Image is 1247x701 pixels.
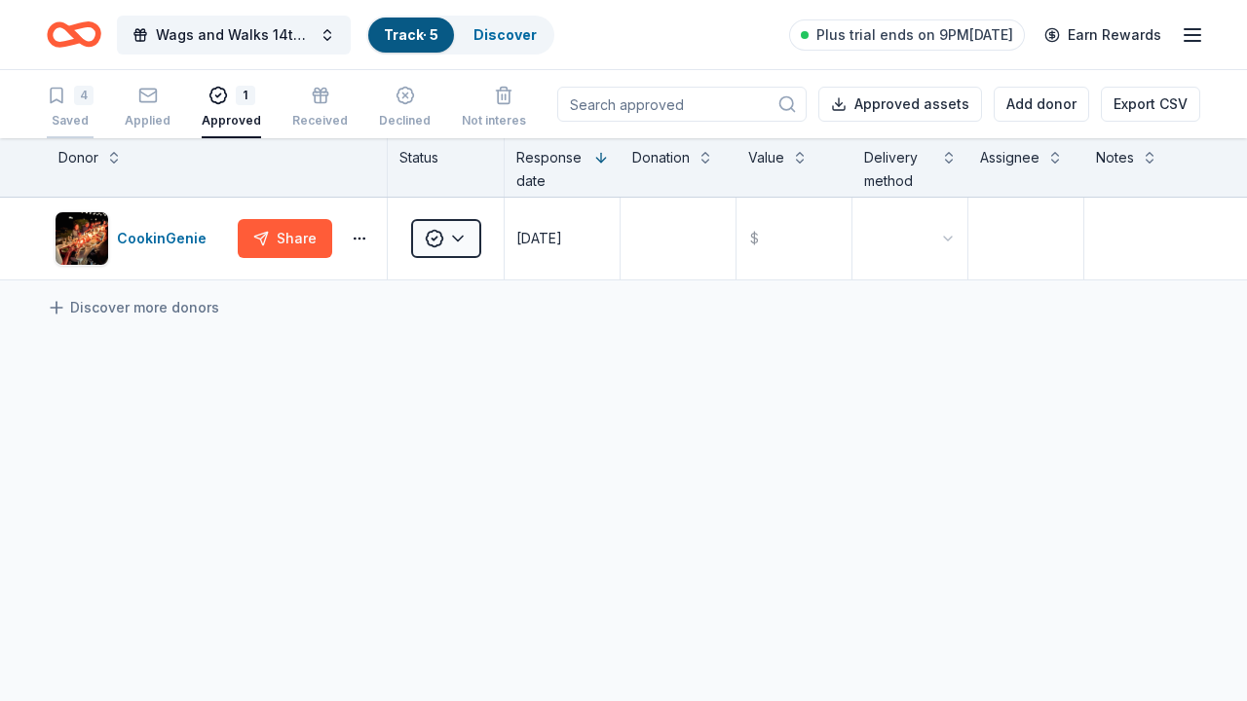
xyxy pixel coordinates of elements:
[202,113,261,129] div: Approved
[462,113,546,129] div: Not interested
[238,219,332,258] button: Share
[156,23,312,47] span: Wags and Walks 14th Annual Online Auction
[994,87,1089,122] button: Add donor
[125,78,170,138] button: Applied
[1033,18,1173,53] a: Earn Rewards
[56,212,108,265] img: Image for CookinGenie
[117,16,351,55] button: Wags and Walks 14th Annual Online Auction
[292,78,348,138] button: Received
[1101,87,1200,122] button: Export CSV
[1096,146,1134,169] div: Notes
[632,146,690,169] div: Donation
[379,113,431,129] div: Declined
[384,26,438,43] a: Track· 5
[748,146,784,169] div: Value
[74,86,94,105] div: 4
[366,16,554,55] button: Track· 5Discover
[516,227,562,250] div: [DATE]
[202,78,261,138] button: 1Approved
[47,12,101,57] a: Home
[47,113,94,129] div: Saved
[125,113,170,129] div: Applied
[55,211,230,266] button: Image for CookinGenieCookinGenie
[292,113,348,129] div: Received
[47,296,219,319] a: Discover more donors
[505,198,620,279] button: [DATE]
[388,138,505,197] div: Status
[473,26,537,43] a: Discover
[47,78,94,138] button: 4Saved
[557,87,807,122] input: Search approved
[816,23,1013,47] span: Plus trial ends on 9PM[DATE]
[864,146,933,193] div: Delivery method
[516,146,586,193] div: Response date
[379,78,431,138] button: Declined
[818,87,982,122] button: Approved assets
[462,78,546,138] button: Not interested
[117,227,214,250] div: CookinGenie
[789,19,1025,51] a: Plus trial ends on 9PM[DATE]
[236,86,255,105] div: 1
[58,146,98,169] div: Donor
[980,146,1039,169] div: Assignee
